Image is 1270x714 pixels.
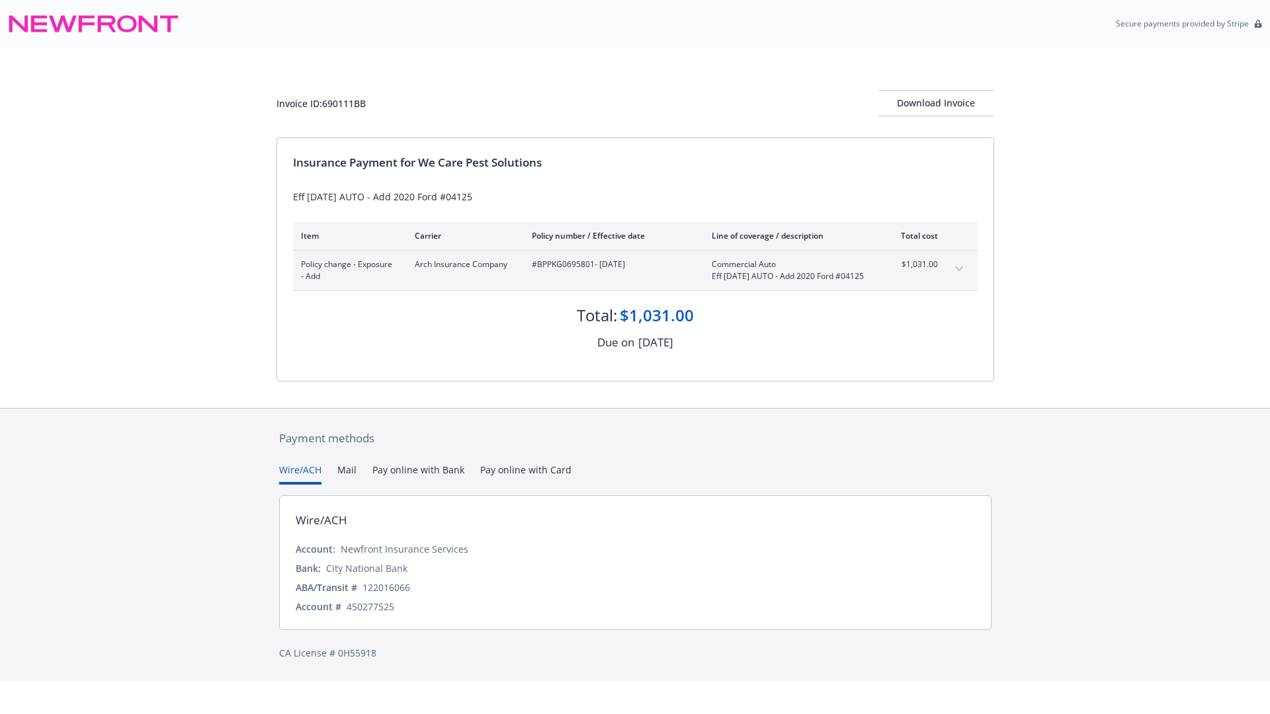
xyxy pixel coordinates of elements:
[949,258,970,280] button: expand content
[415,258,511,270] span: Arch Insurance Company
[888,230,938,241] div: Total cost
[276,97,366,110] div: Invoice ID: 690111BB
[279,430,992,447] div: Payment methods
[888,258,938,270] span: $1,031.00
[347,600,394,614] div: 450277525
[326,561,407,575] div: City National Bank
[480,463,571,485] button: Pay online with Card
[415,230,511,241] div: Carrier
[279,646,992,660] div: CA License # 0H55918
[712,258,867,270] span: Commercial Auto
[337,463,357,485] button: Mail
[296,512,347,529] div: Wire/ACH
[878,91,994,116] div: Download Invoice
[532,230,691,241] div: Policy number / Effective date
[878,90,994,116] button: Download Invoice
[712,258,867,282] span: Commercial AutoEff [DATE] AUTO - Add 2020 Ford #04125
[296,580,357,594] div: ABA/Transit #
[577,304,617,327] div: Total:
[712,270,867,282] span: Eff [DATE] AUTO - Add 2020 Ford #04125
[296,600,341,614] div: Account #
[296,542,335,556] div: Account:
[341,542,468,556] div: Newfront Insurance Services
[279,463,321,485] button: Wire/ACH
[301,258,394,282] span: Policy change - Exposure - Add
[1116,18,1249,29] p: Secure payments provided by Stripe
[712,230,867,241] div: Line of coverage / description
[532,258,691,270] span: #BPPKG0695801 - [DATE]
[296,561,321,575] div: Bank:
[372,463,464,485] button: Pay online with Bank
[293,154,978,171] div: Insurance Payment for We Care Pest Solutions
[301,230,394,241] div: Item
[597,334,634,351] div: Due on
[293,251,978,290] div: Policy change - Exposure - AddArch Insurance Company#BPPKG0695801- [DATE]Commercial AutoEff [DATE...
[362,580,410,594] div: 122016066
[293,190,978,204] div: Eff [DATE] AUTO - Add 2020 Ford #04125
[638,334,673,351] div: [DATE]
[620,304,694,327] div: $1,031.00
